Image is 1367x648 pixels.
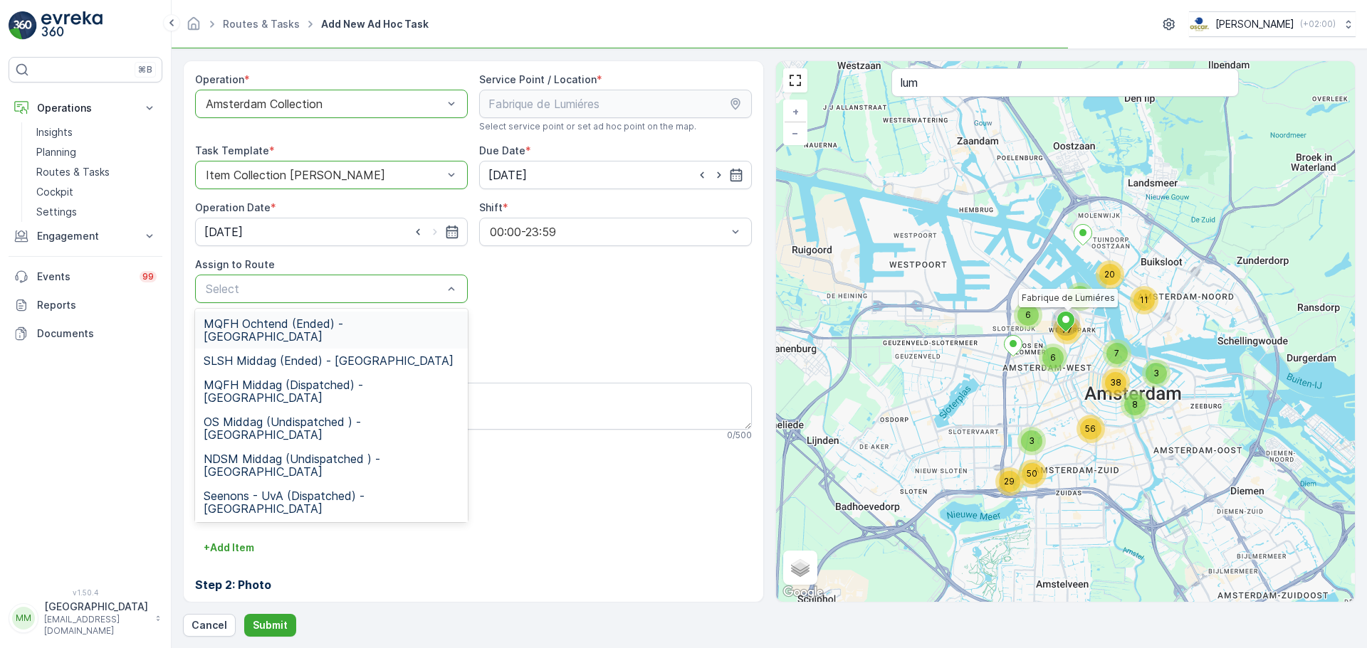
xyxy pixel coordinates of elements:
button: Cancel [183,614,236,637]
img: Google [780,583,827,602]
p: ⌘B [138,64,152,75]
p: Routes & Tasks [36,165,110,179]
p: Documents [37,326,157,341]
a: Cockpit [31,182,162,202]
div: 6 [1014,301,1042,329]
button: Engagement [9,222,162,250]
div: 11 [1130,286,1158,314]
div: 56 [1077,415,1105,443]
a: Routes & Tasks [31,162,162,182]
div: 20 [1096,260,1124,289]
p: Cancel [192,618,227,632]
p: Select [206,280,443,297]
a: Reports [9,291,162,319]
label: Service Point / Location [479,73,597,85]
label: Assign to Route [195,258,275,270]
button: MM[GEOGRAPHIC_DATA][EMAIL_ADDRESS][DOMAIN_NAME] [9,600,162,637]
p: Submit [253,618,288,632]
p: Settings [36,205,77,219]
span: Add New Ad Hoc Task [318,17,431,31]
span: NDSM Middag (Undispatched ) - [GEOGRAPHIC_DATA] [204,452,459,478]
a: Zoom Out [785,122,806,144]
span: 7 [1114,348,1119,358]
p: Engagement [37,229,134,243]
button: +Add Item [195,536,263,559]
div: 50 [1018,460,1047,488]
div: 8 [1121,391,1149,419]
img: logo [9,11,37,40]
a: View Fullscreen [785,70,806,91]
input: dd/mm/yyyy [195,218,468,246]
span: 50 [1027,468,1037,479]
span: 38 [1110,377,1121,388]
div: MM [12,607,35,630]
span: 3 [1029,435,1035,446]
h3: Step 2: Photo [195,576,752,593]
img: basis-logo_rgb2x.png [1189,16,1210,32]
a: Zoom In [785,101,806,122]
span: 20 [1104,269,1115,280]
a: Routes & Tasks [223,18,300,30]
p: Events [37,270,131,284]
p: Planning [36,145,76,159]
p: Operations [37,101,134,115]
h2: Task Template Configuration [195,464,752,485]
p: Reports [37,298,157,312]
a: Documents [9,319,162,348]
div: 7 [1103,339,1131,368]
span: Seenons - UvA (Dispatched) - [GEOGRAPHIC_DATA] [204,489,459,515]
span: 7 [1077,291,1082,302]
p: + Add Item [204,541,254,555]
p: [EMAIL_ADDRESS][DOMAIN_NAME] [44,614,148,637]
p: Insights [36,125,73,139]
span: Select service point or set ad hoc point on the map. [479,121,696,132]
span: v 1.50.4 [9,588,162,597]
span: 6 [1050,352,1056,363]
input: Search address or service points [891,68,1239,97]
div: 7 [1066,282,1094,311]
div: 3 [1017,427,1046,455]
label: Task Template [195,144,269,156]
span: MQFH Ochtend (Ended) - [GEOGRAPHIC_DATA] [204,317,459,343]
label: Due Date [479,144,525,156]
span: − [792,127,799,139]
p: 0 / 500 [727,430,752,441]
p: [GEOGRAPHIC_DATA] [44,600,148,614]
span: 6 [1025,309,1031,320]
a: Insights [31,122,162,142]
span: + [792,105,799,117]
div: 3 [1142,359,1170,388]
label: Operation Date [195,201,271,213]
a: Open this area in Google Maps (opens a new window) [780,583,827,602]
span: 3 [1153,368,1159,378]
input: Fabrique de Lumiéres [479,90,752,118]
a: Homepage [186,21,201,33]
label: Shift [479,201,503,213]
p: 99 [142,271,154,282]
span: 8 [1132,399,1138,410]
span: 11 [1140,294,1148,305]
div: 6 [1039,344,1067,372]
input: dd/mm/yyyy [479,161,752,189]
span: 56 [1085,423,1096,434]
a: Settings [31,202,162,222]
a: Planning [31,142,162,162]
a: Layers [785,552,816,583]
a: Events99 [9,262,162,291]
button: Operations [9,94,162,122]
button: Submit [244,614,296,637]
span: OS Middag (Undispatched ) - [GEOGRAPHIC_DATA] [204,415,459,441]
div: 38 [1101,368,1130,397]
p: ( +02:00 ) [1300,18,1336,30]
h3: Step 1: Item Size [195,502,752,519]
span: SLSH Middag (Ended) - [GEOGRAPHIC_DATA] [204,354,454,367]
button: [PERSON_NAME](+02:00) [1189,11,1356,37]
div: 29 [995,467,1024,496]
span: MQFH Middag (Dispatched) - [GEOGRAPHIC_DATA] [204,378,459,404]
img: logo_light-DOdMpM7g.png [41,11,103,40]
span: 29 [1004,476,1015,487]
p: [PERSON_NAME] [1215,17,1294,31]
label: Operation [195,73,244,85]
p: Cockpit [36,185,73,199]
